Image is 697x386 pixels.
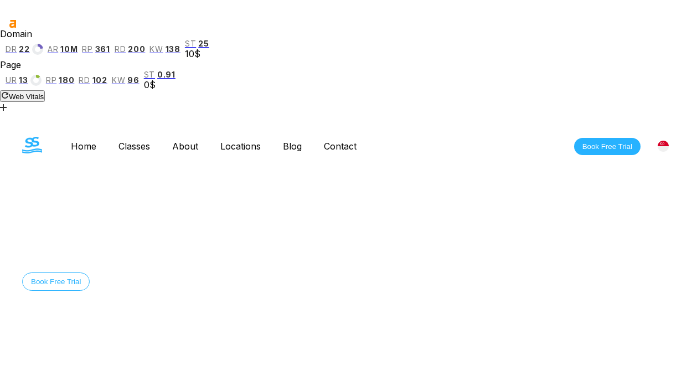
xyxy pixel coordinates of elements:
img: Singapore [658,141,669,152]
span: rd [79,76,90,85]
span: 10M [60,45,78,54]
span: 25 [198,39,209,48]
a: About [161,141,209,152]
a: Locations [209,141,272,152]
span: kw [112,76,125,85]
a: st0.91 [144,70,175,79]
a: kw138 [149,45,180,54]
span: dr [6,45,17,54]
a: rd200 [115,45,146,54]
span: ar [48,45,58,54]
span: 180 [59,76,74,85]
span: st [144,70,155,79]
a: Contact [313,141,368,152]
span: 200 [128,45,145,54]
button: Discover Our Story [101,272,181,291]
span: 13 [19,76,28,85]
span: rp [46,76,56,85]
div: Welcome to The Swim Starter [22,175,606,183]
a: Blog [272,141,313,152]
a: ur13 [6,75,42,86]
div: 10$ [185,48,209,59]
span: kw [149,45,163,54]
div: [GEOGRAPHIC_DATA] [652,135,675,158]
button: Book Free Trial [574,138,641,155]
span: rd [115,45,126,54]
img: The Swim Starter Logo [22,137,42,153]
a: rd102 [79,76,107,85]
span: st [185,39,196,48]
span: 96 [127,76,139,85]
a: st25 [185,39,209,48]
a: kw96 [112,76,140,85]
a: dr22 [6,44,43,55]
span: 0.91 [157,70,175,79]
a: Classes [107,141,161,152]
span: 138 [166,45,180,54]
div: 0$ [144,79,175,90]
a: Home [60,141,107,152]
a: rp361 [82,45,110,54]
div: Swimming Lessons in [GEOGRAPHIC_DATA] [22,200,606,228]
a: ar10M [48,45,78,54]
div: Equip your child with essential swimming skills for lifelong safety and confidence in water. [22,246,606,255]
span: ur [6,76,17,85]
button: Book Free Trial [22,272,90,291]
span: 361 [95,45,110,54]
span: rp [82,45,92,54]
span: Web Vitals [9,92,44,101]
a: rp180 [46,76,75,85]
span: 102 [92,76,107,85]
span: 22 [19,45,29,54]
